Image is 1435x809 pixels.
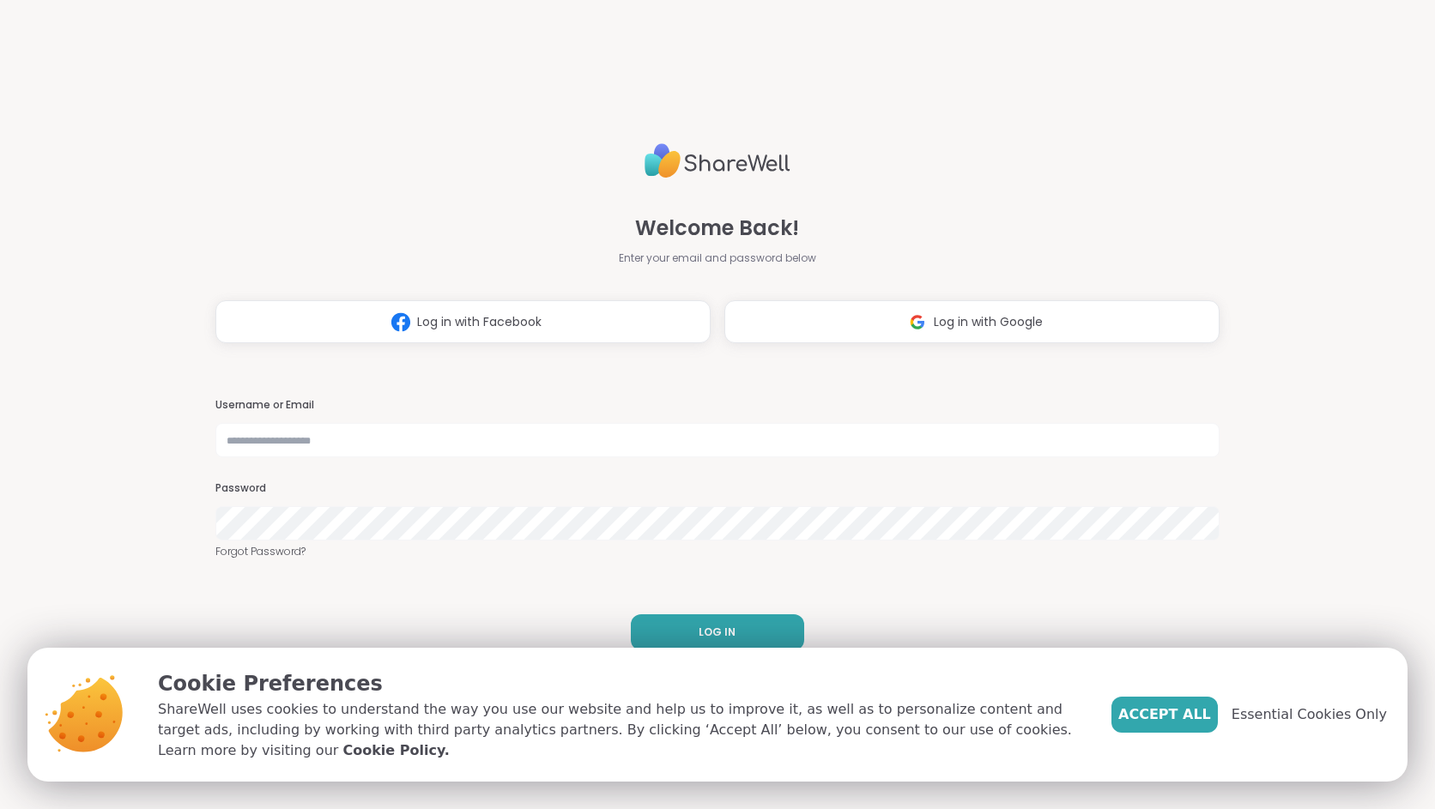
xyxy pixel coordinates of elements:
h3: Username or Email [215,398,1220,413]
span: Enter your email and password below [619,251,816,266]
button: Log in with Facebook [215,300,711,343]
span: Welcome Back! [635,213,799,244]
button: LOG IN [631,614,804,650]
img: ShareWell Logomark [384,306,417,338]
span: Accept All [1118,704,1211,725]
a: Forgot Password? [215,544,1220,559]
button: Log in with Google [724,300,1220,343]
span: Log in with Facebook [417,313,542,331]
a: Cookie Policy. [342,740,449,761]
span: Essential Cookies Only [1232,704,1387,725]
span: Log in with Google [934,313,1043,331]
p: Cookie Preferences [158,668,1084,699]
span: LOG IN [699,625,736,640]
p: ShareWell uses cookies to understand the way you use our website and help us to improve it, as we... [158,699,1084,761]
img: ShareWell Logo [645,136,790,185]
h3: Password [215,481,1220,496]
img: ShareWell Logomark [901,306,934,338]
button: Accept All [1111,697,1218,733]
